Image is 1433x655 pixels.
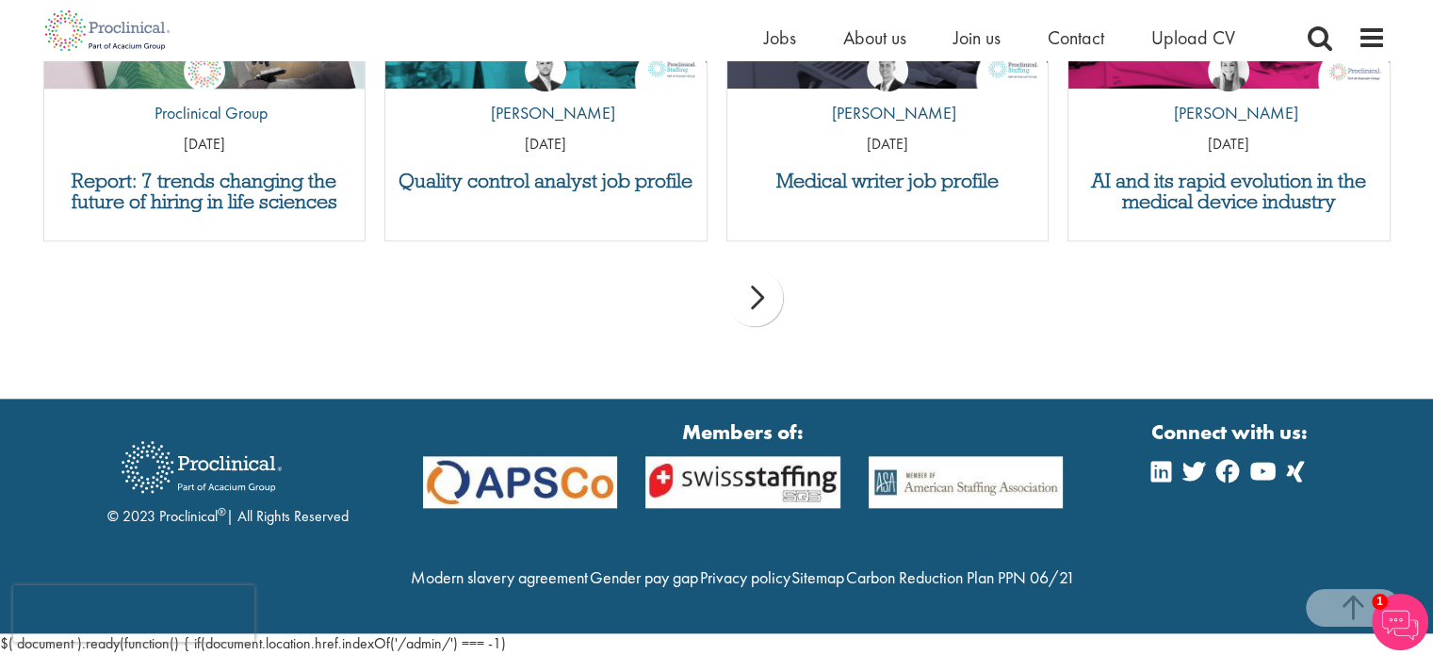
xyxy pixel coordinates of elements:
[409,456,632,508] img: APSCo
[1078,171,1380,212] a: AI and its rapid evolution in the medical device industry
[385,134,707,156] p: [DATE]
[411,566,588,588] a: Modern slavery agreement
[423,418,1064,447] strong: Members of:
[140,50,268,135] a: Proclinical Group Proclinical Group
[140,101,268,125] p: Proclinical Group
[477,101,615,125] p: [PERSON_NAME]
[525,50,566,91] img: Joshua Godden
[1068,134,1390,156] p: [DATE]
[631,456,855,508] img: APSCo
[590,566,698,588] a: Gender pay gap
[44,134,366,156] p: [DATE]
[218,504,226,519] sup: ®
[846,566,1075,588] a: Carbon Reduction Plan PPN 06/21
[1208,50,1249,91] img: Hannah Burke
[107,428,296,506] img: Proclinical Recruitment
[13,585,254,642] iframe: reCAPTCHA
[843,25,906,50] a: About us
[726,270,783,326] div: next
[184,50,225,91] img: Proclinical Group
[699,566,790,588] a: Privacy policy
[54,171,356,212] a: Report: 7 trends changing the future of hiring in life sciences
[867,50,908,91] img: George Watson
[1160,50,1298,135] a: Hannah Burke [PERSON_NAME]
[1151,25,1235,50] a: Upload CV
[395,171,697,191] a: Quality control analyst job profile
[737,171,1039,191] a: Medical writer job profile
[855,456,1078,508] img: APSCo
[953,25,1001,50] a: Join us
[1372,594,1388,610] span: 1
[727,134,1049,156] p: [DATE]
[1372,594,1428,650] img: Chatbot
[791,566,844,588] a: Sitemap
[764,25,796,50] a: Jobs
[107,427,349,528] div: © 2023 Proclinical | All Rights Reserved
[818,50,956,135] a: George Watson [PERSON_NAME]
[1151,418,1311,447] strong: Connect with us:
[818,101,956,125] p: [PERSON_NAME]
[1160,101,1298,125] p: [PERSON_NAME]
[1048,25,1104,50] a: Contact
[477,50,615,135] a: Joshua Godden [PERSON_NAME]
